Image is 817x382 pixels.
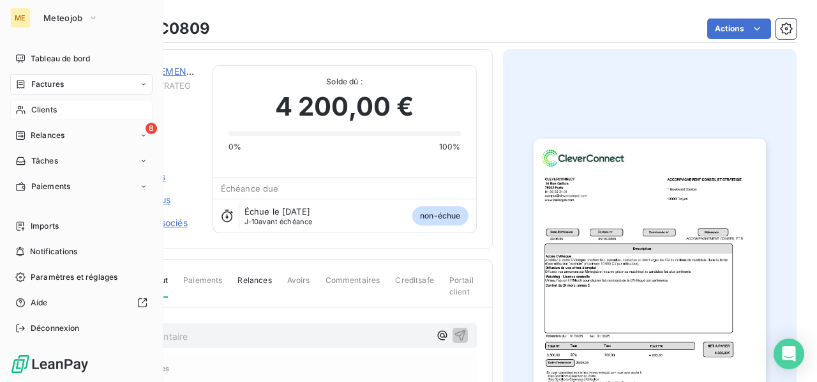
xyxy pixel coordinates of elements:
span: Meteojob [43,13,83,23]
span: Tâches [31,155,58,167]
span: Solde dû : [229,76,461,88]
span: Échue le [DATE] [244,206,310,217]
div: Open Intercom Messenger [774,339,804,369]
span: Creditsafe [395,275,434,296]
span: Aide [31,297,48,309]
span: Déconnexion [31,323,80,334]
span: Imports [31,220,59,232]
h3: 25FAC0809 [119,17,210,40]
span: Tableau de bord [31,53,90,65]
span: 4 200,00 € [275,88,414,126]
span: non-échue [412,206,468,225]
span: Avoirs [287,275,310,296]
div: ME [10,8,31,28]
span: Paiements [31,181,70,192]
span: Relances [31,130,64,141]
span: 100% [439,141,461,153]
span: Notifications [30,246,77,257]
span: Portail client [449,275,477,308]
span: avant échéance [244,218,313,225]
span: Échéance due [221,183,279,194]
span: 0% [229,141,241,153]
button: Actions [707,19,771,39]
span: Relances [237,275,271,296]
span: Paramètres et réglages [31,271,117,283]
a: Aide [10,293,153,313]
img: Logo LeanPay [10,354,89,374]
span: Commentaires [326,275,380,296]
span: Paiements [183,275,222,296]
span: Clients [31,104,57,116]
span: 8 [146,123,157,134]
span: J-10 [244,217,259,226]
span: Factures [31,79,64,90]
